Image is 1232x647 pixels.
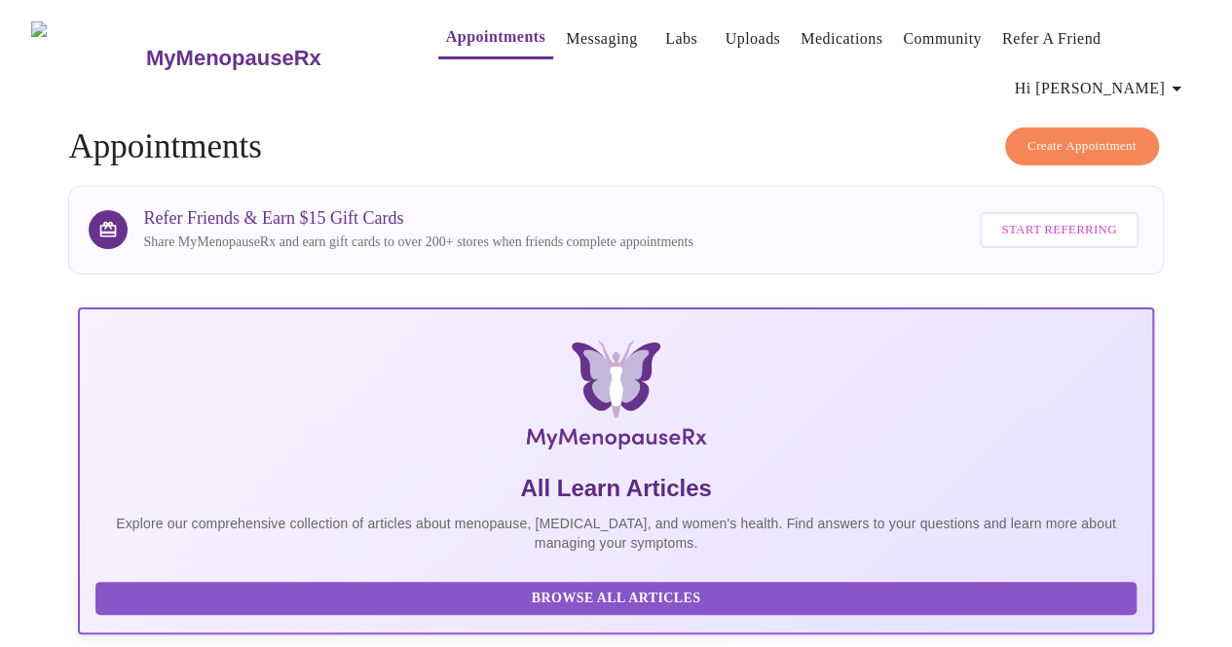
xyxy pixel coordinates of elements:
button: Start Referring [980,212,1138,248]
img: MyMenopauseRx Logo [257,341,974,457]
a: Messaging [566,25,637,53]
button: Browse All Articles [95,582,1136,616]
a: Start Referring [975,202,1142,258]
span: Create Appointment [1027,135,1137,158]
a: Labs [665,25,697,53]
a: Community [903,25,982,53]
button: Hi [PERSON_NAME] [1007,69,1196,108]
p: Explore our comprehensive collection of articles about menopause, [MEDICAL_DATA], and women's hea... [95,514,1136,553]
h4: Appointments [68,127,1163,166]
button: Uploads [718,19,789,58]
h5: All Learn Articles [95,473,1136,504]
a: Browse All Articles [95,589,1140,605]
button: Medications [793,19,890,58]
button: Community [895,19,989,58]
a: Refer a Friend [1002,25,1101,53]
img: MyMenopauseRx Logo [31,21,143,94]
p: Share MyMenopauseRx and earn gift cards to over 200+ stores when friends complete appointments [143,233,692,252]
a: MyMenopauseRx [143,24,398,92]
button: Labs [651,19,713,58]
button: Refer a Friend [994,19,1109,58]
a: Uploads [726,25,781,53]
span: Hi [PERSON_NAME] [1015,75,1188,102]
a: Medications [801,25,882,53]
span: Browse All Articles [115,587,1116,611]
button: Appointments [438,18,553,59]
h3: MyMenopauseRx [146,46,321,71]
a: Appointments [446,23,545,51]
span: Start Referring [1001,219,1116,241]
h3: Refer Friends & Earn $15 Gift Cards [143,208,692,229]
button: Messaging [558,19,645,58]
button: Create Appointment [1005,127,1159,165]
